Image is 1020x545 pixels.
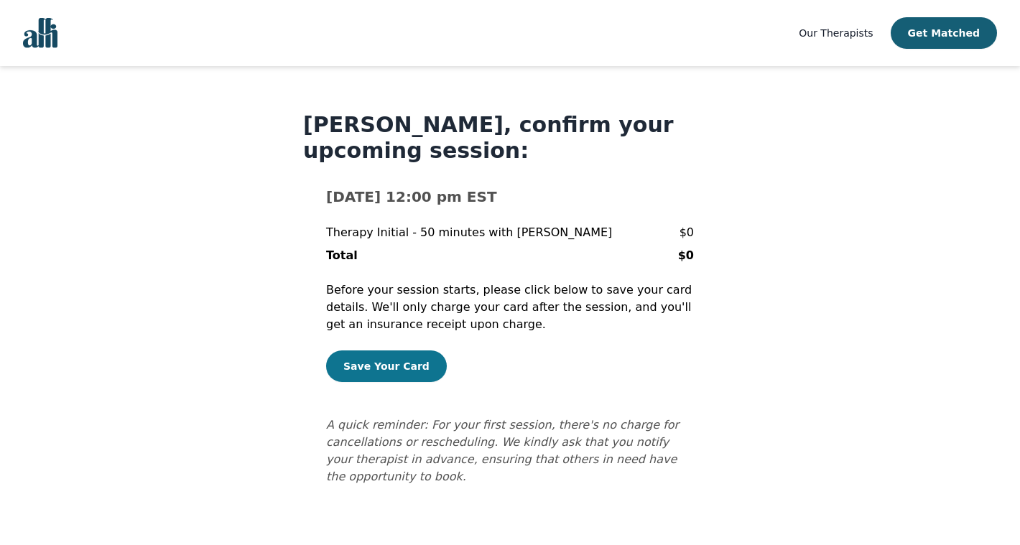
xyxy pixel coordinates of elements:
[326,188,497,205] b: [DATE] 12:00 pm EST
[678,248,694,262] b: $0
[799,24,873,42] a: Our Therapists
[23,18,57,48] img: alli logo
[326,281,694,333] p: Before your session starts, please click below to save your card details. We'll only charge your ...
[326,350,447,382] button: Save Your Card
[326,224,612,241] p: Therapy Initial - 50 minutes with [PERSON_NAME]
[680,224,694,241] p: $0
[891,17,997,49] button: Get Matched
[326,418,679,483] i: A quick reminder: For your first session, there's no charge for cancellations or rescheduling. We...
[326,248,358,262] b: Total
[799,27,873,39] span: Our Therapists
[303,112,717,164] h1: [PERSON_NAME], confirm your upcoming session:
